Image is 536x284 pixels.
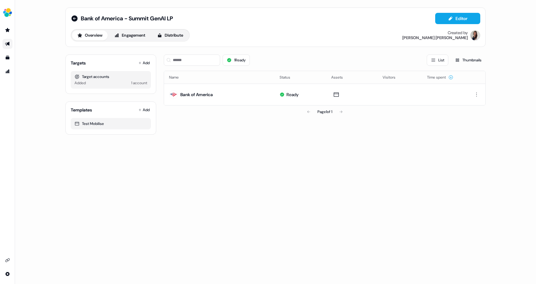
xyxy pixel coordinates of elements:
span: Bank of America - Summit GenAI LP [81,15,173,22]
button: Distribute [152,30,188,40]
th: Assets [326,71,378,84]
div: Target accounts [75,74,147,80]
a: Go to integrations [3,255,13,265]
div: Page 1 of 1 [317,109,332,115]
button: Visitors [383,72,403,83]
button: Status [280,72,298,83]
img: Kelly [470,30,480,40]
div: Created by [448,30,468,35]
a: Go to outbound experience [3,39,13,49]
div: Targets [71,60,86,66]
button: 1Ready [223,54,250,66]
a: Go to templates [3,53,13,63]
div: Templates [71,107,92,113]
a: Editor [435,16,480,23]
a: Go to prospects [3,25,13,35]
button: Engagement [109,30,151,40]
button: Time spent [427,72,453,83]
button: Thumbnails [451,54,486,66]
button: Add [137,59,151,67]
div: Ready [286,91,299,98]
button: List [427,54,448,66]
div: Test Mobilise [75,121,147,127]
button: Editor [435,13,480,24]
button: Add [137,106,151,114]
button: Name [169,72,186,83]
a: Go to integrations [3,269,13,279]
div: Bank of America [180,91,213,98]
div: Added [75,80,86,86]
div: 1 account [131,80,147,86]
a: Go to attribution [3,66,13,76]
div: [PERSON_NAME] [PERSON_NAME] [402,35,468,40]
button: Overview [72,30,108,40]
